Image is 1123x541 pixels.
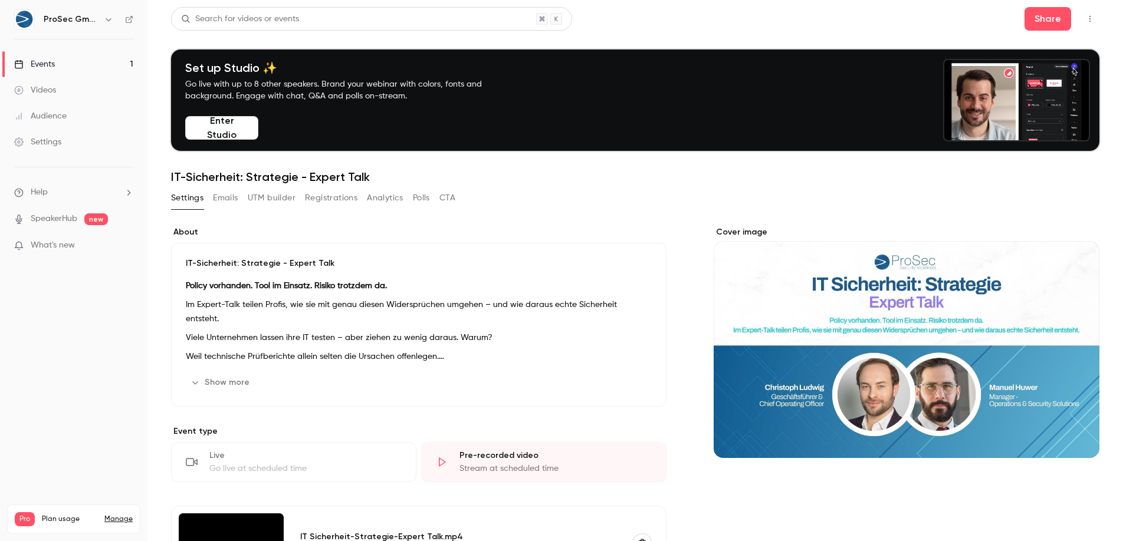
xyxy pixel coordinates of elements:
button: Polls [413,189,430,207]
span: Plan usage [42,514,97,524]
li: help-dropdown-opener [14,186,133,199]
div: Videos [14,84,56,96]
p: Weil technische Prüfberichte allein selten die Ursachen offenlegen. [186,349,652,364]
img: ProSec GmbH [15,10,34,29]
button: Enter Studio [185,116,258,140]
button: Show more [186,373,257,392]
div: LiveGo live at scheduled time [171,442,416,482]
button: CTA [439,189,455,207]
label: About [171,226,666,238]
div: Search for videos or events [181,13,299,25]
div: Audience [14,110,67,122]
strong: Policy vorhanden. Tool im Einsatz. Risiko trotzdem da. [186,282,387,290]
span: What's new [31,239,75,252]
div: Live [209,450,402,461]
button: Share [1025,7,1071,31]
iframe: Noticeable Trigger [119,240,133,251]
span: Help [31,186,48,199]
section: Cover image [714,226,1099,458]
button: Analytics [367,189,403,207]
span: new [84,213,108,225]
div: Stream at scheduled time [459,463,652,474]
p: Event type [171,425,666,437]
p: Go live with up to 8 other speakers. Brand your webinar with colors, fonts and background. Engage... [185,78,510,102]
h1: IT-Sicherheit: Strategie - Expert Talk [171,170,1099,184]
p: Im Expert-Talk teilen Profis, wie sie mit genau diesen Widersprüchen umgehen – und wie daraus ech... [186,298,652,326]
div: Go live at scheduled time [209,463,402,474]
p: IT-Sicherheit: Strategie - Expert Talk [186,258,652,269]
div: Pre-recorded videoStream at scheduled time [421,442,666,482]
p: Viele Unternehmen lassen ihre IT testen – aber ziehen zu wenig daraus. Warum? [186,331,652,345]
span: Pro [15,512,35,526]
a: SpeakerHub [31,213,77,225]
label: Cover image [714,226,1099,238]
div: Events [14,58,55,70]
button: Settings [171,189,203,207]
button: Emails [213,189,238,207]
div: Pre-recorded video [459,450,652,461]
div: Settings [14,136,61,148]
a: Manage [104,514,133,524]
button: UTM builder [248,189,295,207]
button: Registrations [305,189,357,207]
h4: Set up Studio ✨ [185,61,510,75]
h6: ProSec GmbH [44,14,99,25]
